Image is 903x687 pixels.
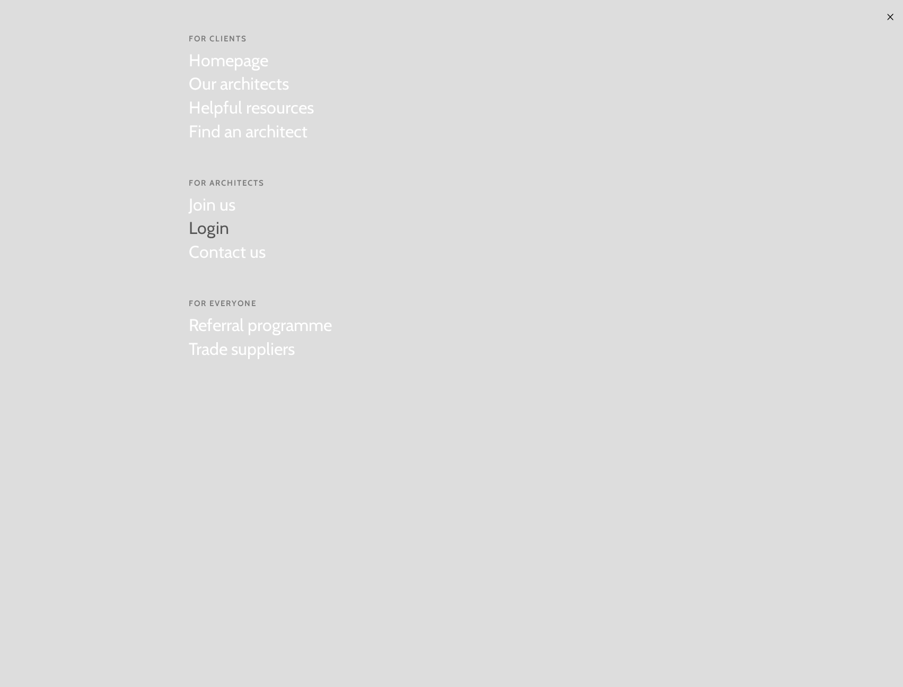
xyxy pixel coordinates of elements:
[189,298,332,309] span: For everyone
[189,193,266,217] a: Join us
[189,314,332,337] a: Referral programme
[189,216,266,240] a: Login
[189,120,314,144] a: Find an architect
[189,337,332,361] a: Trade suppliers
[189,72,314,96] a: Our architects
[189,96,314,120] a: Helpful resources
[886,13,895,21] img: ×
[189,49,314,73] a: Homepage
[189,178,266,189] span: For Architects
[189,33,314,45] span: For Clients
[189,240,266,264] a: Contact us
